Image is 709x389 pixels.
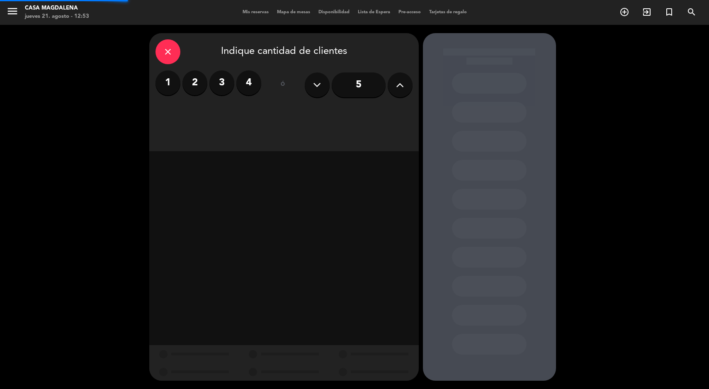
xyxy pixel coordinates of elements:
span: Tarjetas de regalo [425,10,471,14]
i: menu [6,5,19,17]
div: Casa Magdalena [25,4,89,12]
i: search [687,7,697,17]
label: 1 [155,70,180,95]
div: jueves 21. agosto - 12:53 [25,12,89,21]
i: exit_to_app [642,7,652,17]
span: Lista de Espera [354,10,394,14]
button: menu [6,5,19,20]
span: Mapa de mesas [273,10,314,14]
label: 2 [182,70,207,95]
i: turned_in_not [664,7,674,17]
span: Pre-acceso [394,10,425,14]
div: Indique cantidad de clientes [155,39,413,64]
i: close [163,47,173,57]
span: Mis reservas [238,10,273,14]
label: 4 [236,70,261,95]
i: add_circle_outline [619,7,629,17]
div: ó [270,70,296,99]
span: Disponibilidad [314,10,354,14]
label: 3 [209,70,234,95]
